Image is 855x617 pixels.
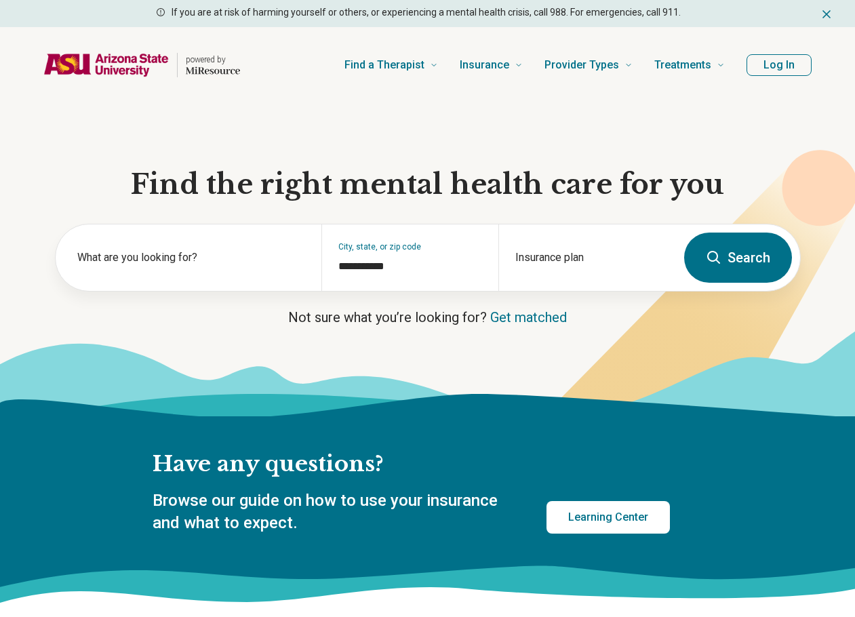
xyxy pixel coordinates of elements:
[460,56,509,75] span: Insurance
[544,56,619,75] span: Provider Types
[344,56,424,75] span: Find a Therapist
[684,233,792,283] button: Search
[654,56,711,75] span: Treatments
[43,43,240,87] a: Home page
[55,167,801,202] h1: Find the right mental health care for you
[546,501,670,534] a: Learning Center
[544,38,633,92] a: Provider Types
[820,5,833,22] button: Dismiss
[153,490,514,535] p: Browse our guide on how to use your insurance and what to expect.
[153,450,670,479] h2: Have any questions?
[654,38,725,92] a: Treatments
[747,54,812,76] button: Log In
[172,5,681,20] p: If you are at risk of harming yourself or others, or experiencing a mental health crisis, call 98...
[490,309,567,325] a: Get matched
[460,38,523,92] a: Insurance
[186,54,240,65] p: powered by
[344,38,438,92] a: Find a Therapist
[55,308,801,327] p: Not sure what you’re looking for?
[77,250,305,266] label: What are you looking for?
